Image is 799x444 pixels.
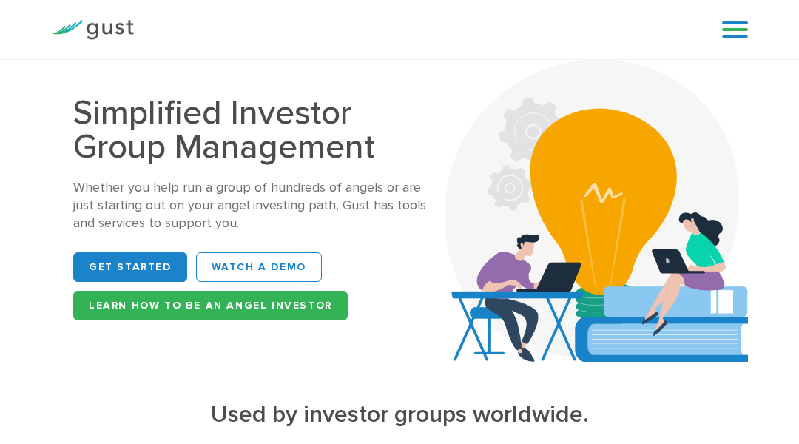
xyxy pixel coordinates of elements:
a: Learn How to be an Angel Investor [73,291,348,320]
a: Get Started [73,252,187,282]
h2: Used by investor groups worldwide. [51,399,748,431]
h1: Simplified Investor Group Management [73,96,445,164]
div: Whether you help run a group of hundreds of angels or are just starting out on your angel investi... [73,179,445,232]
a: WATCH A DEMO [196,252,322,282]
img: Aca 2023 Hero Bg [445,59,748,362]
img: Gust Logo [51,20,134,40]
